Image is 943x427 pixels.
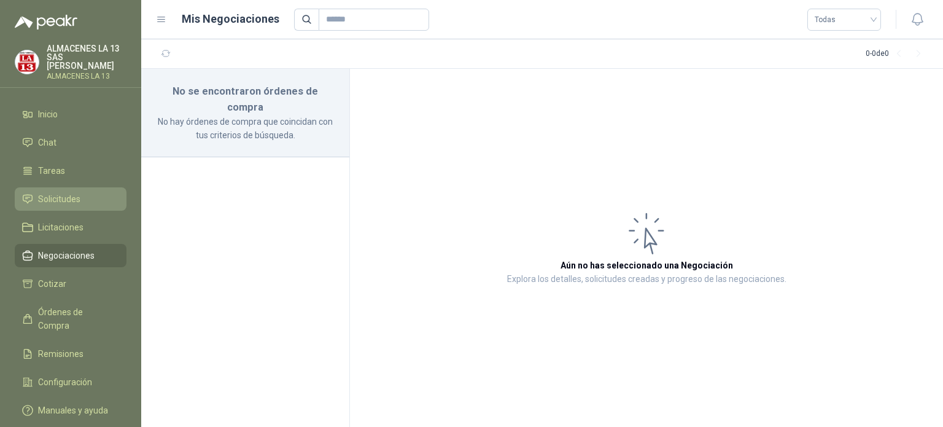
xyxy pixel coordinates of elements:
[15,272,126,296] a: Cotizar
[38,136,56,149] span: Chat
[15,370,126,394] a: Configuración
[15,300,126,337] a: Órdenes de Compra
[507,272,786,287] p: Explora los detalles, solicitudes creadas y progreso de las negociaciones.
[47,72,126,80] p: ALMACENES LA 13
[38,305,115,332] span: Órdenes de Compra
[156,115,335,142] p: No hay órdenes de compra que coincidan con tus criterios de búsqueda.
[15,187,126,211] a: Solicitudes
[15,216,126,239] a: Licitaciones
[866,44,928,64] div: 0 - 0 de 0
[38,192,80,206] span: Solicitudes
[15,244,126,267] a: Negociaciones
[15,50,39,74] img: Company Logo
[38,164,65,178] span: Tareas
[182,10,279,28] h1: Mis Negociaciones
[38,277,66,291] span: Cotizar
[38,347,83,361] span: Remisiones
[38,221,83,234] span: Licitaciones
[815,10,874,29] span: Todas
[15,15,77,29] img: Logo peakr
[15,159,126,182] a: Tareas
[38,108,58,121] span: Inicio
[15,103,126,126] a: Inicio
[38,375,92,389] span: Configuración
[15,342,126,366] a: Remisiones
[561,259,733,272] h3: Aún no has seleccionado una Negociación
[15,399,126,422] a: Manuales y ayuda
[156,84,335,115] h3: No se encontraron órdenes de compra
[38,404,108,417] span: Manuales y ayuda
[47,44,126,70] p: ALMACENES LA 13 SAS [PERSON_NAME]
[38,249,95,262] span: Negociaciones
[15,131,126,154] a: Chat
